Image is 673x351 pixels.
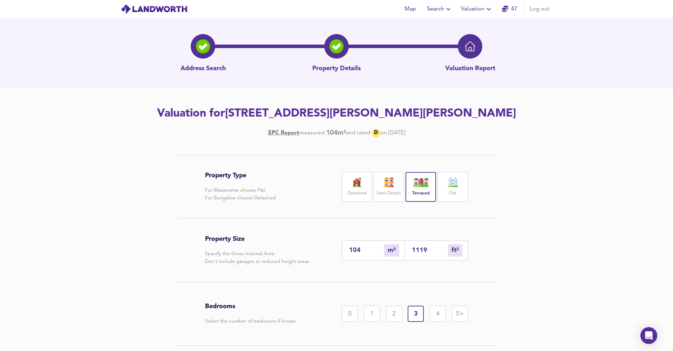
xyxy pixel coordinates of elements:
div: Detached [342,172,372,202]
p: Address Search [181,64,226,73]
img: flat-icon [444,177,462,187]
label: Detached [348,189,366,198]
div: Flat [438,172,468,202]
a: 47 [502,4,517,14]
img: house-icon [380,177,397,187]
p: Select the number of bedrooms if known [205,317,296,325]
div: 2 [386,306,402,322]
div: 1 [364,306,380,322]
button: Search [424,2,455,16]
label: Flat [449,189,456,198]
div: [DATE] [268,129,405,137]
img: house-icon [348,177,366,187]
b: 104 m² [326,129,346,137]
img: filter-icon [329,39,344,53]
p: For Maisonette choose Flat For Bungalow choose Detached [205,186,276,202]
img: search-icon [196,39,210,53]
div: on [380,129,387,137]
div: and rated [346,129,371,137]
div: Semi-Detach [374,172,404,202]
img: house-icon [412,177,430,187]
button: Log out [527,2,552,16]
div: measured [299,129,325,137]
div: 3 [408,306,424,322]
div: m² [448,244,462,257]
div: Open Intercom Messenger [640,327,657,344]
span: Map [402,4,419,14]
label: Semi-Detach [376,189,401,198]
span: Log out [530,4,550,14]
div: D [372,129,380,137]
span: Search [427,4,453,14]
div: Terraced [406,172,436,202]
span: Valuation [461,4,493,14]
div: 0 [342,306,358,322]
button: Valuation [458,2,496,16]
label: Terraced [412,189,430,198]
button: Map [399,2,421,16]
p: Specify the Gross Internal Area Don't include garages or reduced height areas [205,250,309,265]
input: Enter sqm [349,247,384,254]
p: Valuation Report [445,64,495,73]
h3: Bedrooms [205,303,296,310]
input: Sqft [412,247,448,254]
img: logo [121,4,188,14]
p: Property Details [312,64,361,73]
button: 47 [498,2,521,16]
div: 5+ [452,306,468,322]
h3: Property Type [205,172,276,179]
div: 4 [430,306,446,322]
a: EPC Report [268,129,299,137]
h2: Valuation for [STREET_ADDRESS][PERSON_NAME][PERSON_NAME] [138,106,535,121]
h3: Property Size [205,235,309,243]
div: m² [384,244,399,257]
img: home-icon [465,41,475,52]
